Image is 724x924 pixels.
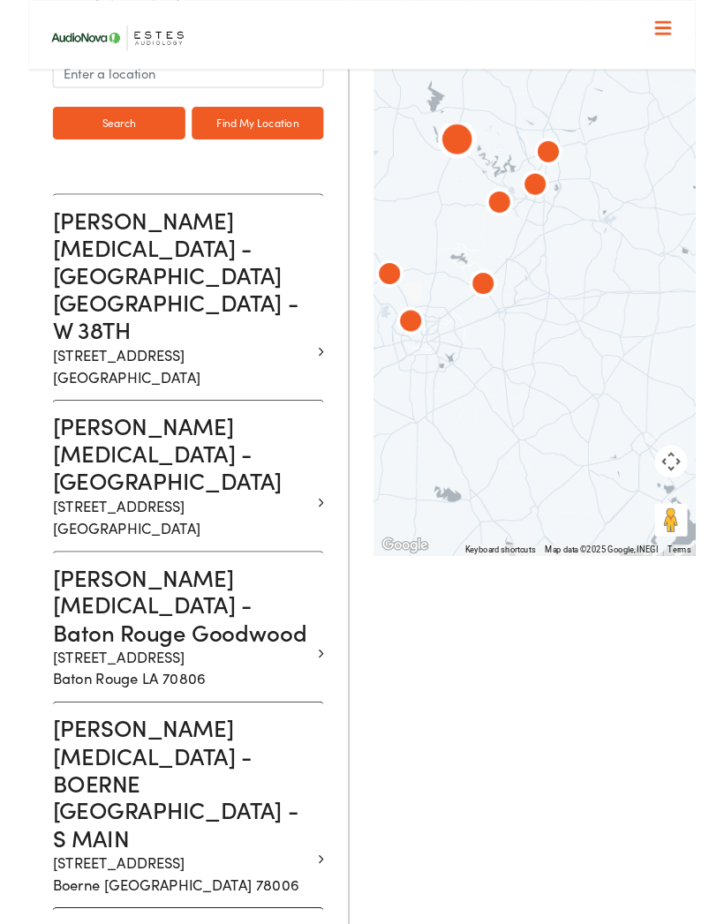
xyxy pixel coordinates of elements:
h3: [PERSON_NAME] [MEDICAL_DATA] - [GEOGRAPHIC_DATA] [26,447,307,537]
button: Search [26,116,170,151]
h3: [PERSON_NAME] [MEDICAL_DATA] - Baton Rouge Goodwood [26,612,307,701]
a: Terms [694,591,719,601]
h3: [PERSON_NAME] [MEDICAL_DATA] - [GEOGRAPHIC_DATA] [GEOGRAPHIC_DATA] - W 38TH [26,224,307,372]
img: Google [380,580,438,603]
a: [PERSON_NAME] [MEDICAL_DATA] - [GEOGRAPHIC_DATA] [GEOGRAPHIC_DATA] - W 38TH [STREET_ADDRESS][GEOG... [26,224,307,420]
button: Map camera controls [680,483,715,518]
a: [PERSON_NAME] [MEDICAL_DATA] - Baton Rouge Goodwood [STREET_ADDRESS]Baton Rouge LA 70806 [26,612,307,748]
p: [STREET_ADDRESS] [GEOGRAPHIC_DATA] [26,537,307,584]
button: Drag Pegman onto the map to open Street View [680,546,715,582]
a: Find My Location [177,116,321,151]
p: [STREET_ADDRESS] Baton Rouge LA 70806 [26,700,307,747]
span: Map data ©2025 Google, INEGI [561,591,683,601]
button: Keyboard shortcuts [474,590,550,603]
a: What We Offer [27,71,709,125]
p: [STREET_ADDRESS] [GEOGRAPHIC_DATA] [26,372,307,420]
a: [PERSON_NAME] [MEDICAL_DATA] - [GEOGRAPHIC_DATA] [STREET_ADDRESS][GEOGRAPHIC_DATA] [26,447,307,584]
input: Enter a location [26,62,321,95]
a: Open this area in Google Maps (opens a new window) [380,580,438,603]
h3: [PERSON_NAME] [MEDICAL_DATA] - BOERNE [GEOGRAPHIC_DATA] - S MAIN [26,775,307,923]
